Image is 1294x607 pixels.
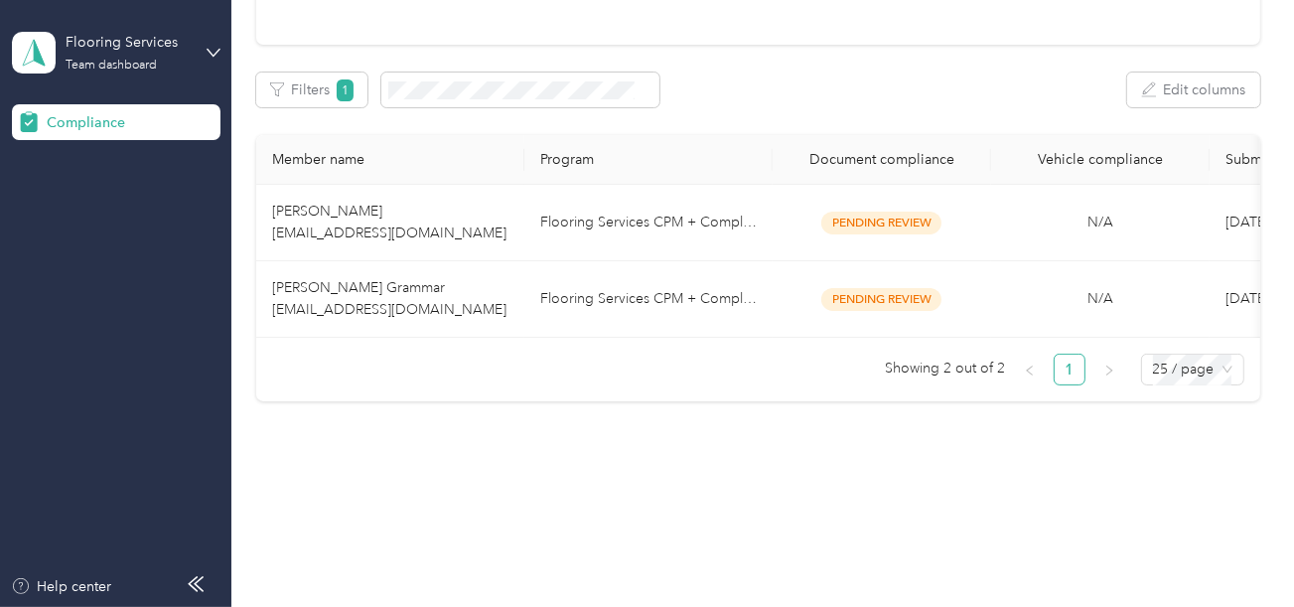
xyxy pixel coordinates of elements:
li: Next Page [1093,354,1125,385]
iframe: Everlance-gr Chat Button Frame [1183,496,1294,607]
button: Edit columns [1127,73,1260,107]
button: left [1014,354,1046,385]
button: right [1093,354,1125,385]
div: Document compliance [789,151,975,168]
span: right [1103,365,1115,377]
span: Showing 2 out of 2 [886,354,1006,383]
span: Compliance [47,112,125,133]
button: Help center [11,576,112,597]
span: N/A [1087,290,1113,307]
a: 1 [1055,355,1084,384]
div: Flooring Services [66,32,190,53]
div: Vehicle compliance [1007,151,1194,168]
span: N/A [1087,214,1113,230]
span: Pending Review [821,212,941,234]
div: Page Size [1141,354,1244,385]
span: Pending Review [821,288,941,311]
li: 1 [1054,354,1085,385]
th: Member name [256,135,524,185]
th: Program [524,135,773,185]
span: [PERSON_NAME] Grammar [EMAIL_ADDRESS][DOMAIN_NAME] [272,279,506,318]
span: 1 [337,79,355,101]
td: Flooring Services CPM + Compliance [524,261,773,338]
div: Team dashboard [66,60,157,72]
td: Flooring Services CPM + Compliance [524,185,773,261]
span: 25 / page [1153,355,1232,384]
li: Previous Page [1014,354,1046,385]
button: Filters1 [256,73,368,107]
span: left [1024,365,1036,377]
span: [PERSON_NAME] [EMAIL_ADDRESS][DOMAIN_NAME] [272,203,506,241]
